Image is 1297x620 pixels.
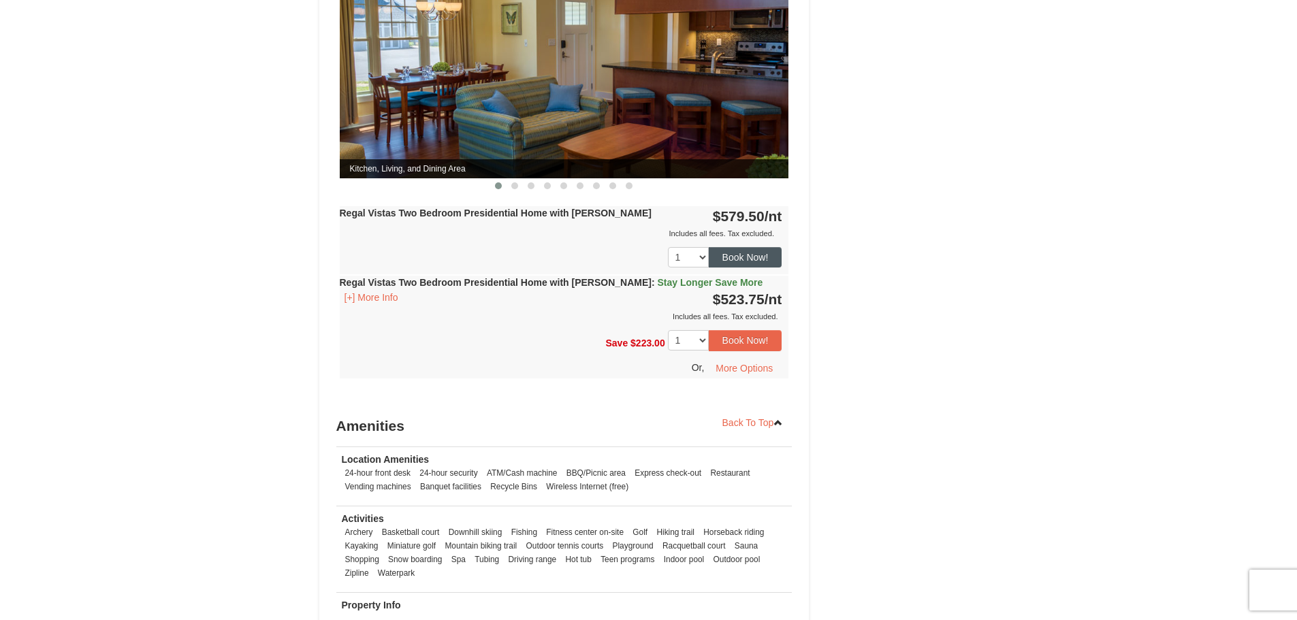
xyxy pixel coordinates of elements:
li: Outdoor pool [710,553,764,566]
button: [+] More Info [340,290,403,305]
li: Hot tub [562,553,594,566]
li: Fitness center on-site [543,525,627,539]
li: 24-hour security [416,466,481,480]
li: Zipline [342,566,372,580]
li: Outdoor tennis courts [523,539,607,553]
span: Save [605,338,628,348]
span: /nt [765,291,782,307]
li: Waterpark [374,566,418,580]
li: Spa [448,553,469,566]
div: Includes all fees. Tax excluded. [340,310,782,323]
li: Sauna [731,539,761,553]
div: Includes all fees. Tax excluded. [340,227,782,240]
li: Vending machines [342,480,415,493]
li: Snow boarding [385,553,445,566]
li: Basketball court [379,525,443,539]
li: ATM/Cash machine [483,466,561,480]
li: Express check-out [631,466,705,480]
li: Racquetball court [659,539,729,553]
strong: Property Info [342,600,401,610]
span: Stay Longer Save More [658,277,763,288]
li: Golf [629,525,651,539]
li: Kayaking [342,539,382,553]
strong: $579.50 [713,208,782,224]
li: Teen programs [597,553,658,566]
li: Downhill skiing [445,525,506,539]
strong: Activities [342,513,384,524]
li: 24-hour front desk [342,466,415,480]
span: $523.75 [713,291,765,307]
li: Banquet facilities [417,480,485,493]
li: Shopping [342,553,383,566]
strong: Regal Vistas Two Bedroom Presidential Home with [PERSON_NAME] [340,208,652,218]
li: Restaurant [707,466,753,480]
button: Book Now! [709,330,782,350]
span: : [652,277,655,288]
strong: Location Amenities [342,454,430,465]
span: Kitchen, Living, and Dining Area [340,159,789,178]
button: Book Now! [709,247,782,267]
li: Hiking trail [653,525,698,539]
li: Driving range [505,553,560,566]
li: Wireless Internet (free) [543,480,632,493]
a: Back To Top [714,412,792,433]
span: /nt [765,208,782,224]
li: Fishing [508,525,541,539]
li: Recycle Bins [487,480,541,493]
li: Tubing [471,553,502,566]
h3: Amenities [336,412,792,440]
li: Horseback riding [700,525,767,539]
li: BBQ/Picnic area [563,466,629,480]
li: Archery [342,525,377,539]
button: More Options [707,358,782,378]
li: Indoor pool [660,553,708,566]
span: $223.00 [630,338,665,348]
span: Or, [692,361,705,372]
li: Playground [609,539,657,553]
strong: Regal Vistas Two Bedroom Presidential Home with [PERSON_NAME] [340,277,763,288]
li: Mountain biking trail [441,539,520,553]
li: Miniature golf [384,539,439,553]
